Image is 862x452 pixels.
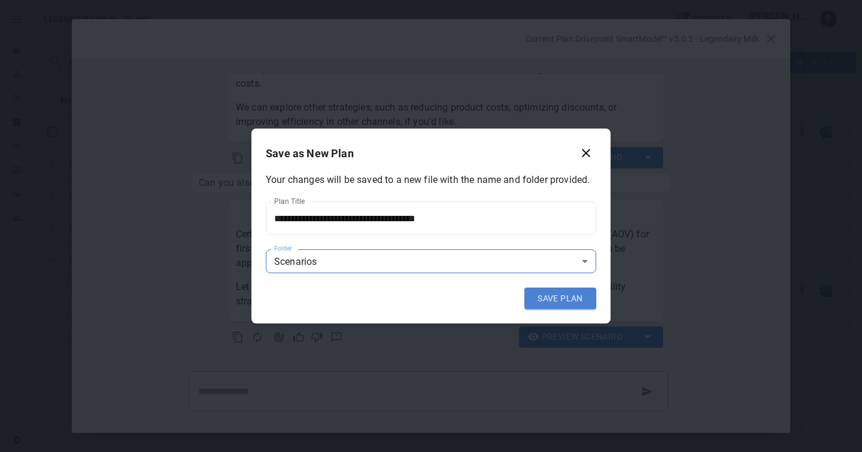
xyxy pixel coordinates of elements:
label: Folder [274,244,292,253]
p: Your changes will be saved to a new file with the name and folder provided. [266,173,596,187]
button: SAVE PLAN [524,288,596,309]
p: Save as New Plan [266,145,354,161]
label: Plan Title [274,196,305,206]
div: Scenarios [266,245,596,278]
